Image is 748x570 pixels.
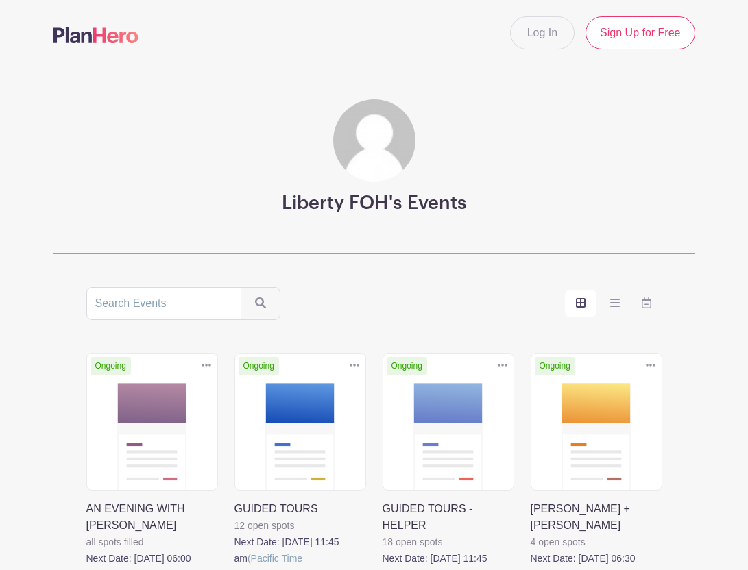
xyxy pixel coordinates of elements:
img: logo-507f7623f17ff9eddc593b1ce0a138ce2505c220e1c5a4e2b4648c50719b7d32.svg [53,27,138,43]
img: default-ce2991bfa6775e67f084385cd625a349d9dcbb7a52a09fb2fda1e96e2d18dcdb.png [333,99,415,182]
div: order and view [565,290,662,317]
h3: Liberty FOH's Events [282,193,467,215]
a: Log In [510,16,575,49]
input: Search Events [86,287,241,320]
a: Sign Up for Free [586,16,695,49]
